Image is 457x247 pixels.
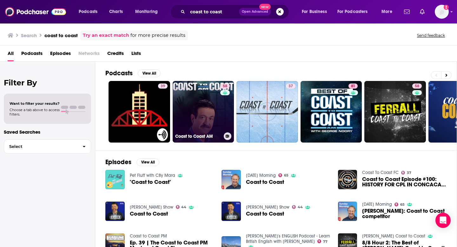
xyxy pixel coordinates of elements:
a: Pet Fluff with C8y Mara [130,173,175,178]
span: Logged in as megcassidy [435,5,449,19]
span: [PERSON_NAME]: Coast to Coast competitor [362,208,447,219]
a: 37 [401,171,411,175]
h3: Search [21,32,37,38]
span: 58 [223,83,227,90]
a: 44 [176,205,187,209]
h3: Coast to Coast AM [175,134,221,139]
button: View All [136,158,159,166]
span: for more precise results [130,32,185,39]
button: open menu [131,7,166,17]
a: 39 [109,81,170,143]
button: open menu [333,7,377,17]
a: Podcasts [21,48,43,61]
span: Monitoring [135,7,158,16]
img: Podchaser - Follow, Share and Rate Podcasts [5,6,66,18]
span: Open Advanced [242,10,268,13]
span: Want to filter your results? [10,101,60,106]
span: 77 [323,240,328,243]
span: 81 [351,83,355,90]
a: Luke's ENGLISH Podcast - Learn British English with Luke Thompson [246,233,330,244]
span: "Coast to Coast" [130,179,171,185]
span: 39 [161,83,165,90]
img: Coast to Coast [105,202,125,221]
button: Open AdvancedNew [239,8,271,16]
a: 58 [364,81,426,143]
img: Brodie Kane: Coast to Coast competitor [338,202,357,221]
div: Search podcasts, credits, & more... [176,4,295,19]
a: Try an exact match [83,32,129,39]
a: Mark Reardon Show [246,204,289,210]
input: Search podcasts, credits, & more... [188,7,239,17]
button: open menu [377,7,400,17]
a: Episodes [50,48,71,61]
img: "Coast to Coast" [105,170,125,189]
button: open menu [297,7,335,17]
img: Coast to Coast [222,202,241,221]
span: For Podcasters [337,7,368,16]
a: 81 [348,83,358,89]
a: 58 [220,83,230,89]
img: Coast to Coast [222,170,241,189]
span: 44 [181,206,186,209]
div: Open Intercom Messenger [435,213,451,228]
a: Show notifications dropdown [401,6,412,17]
a: Coast to Coast [246,179,284,185]
img: Coast to Coast Episode #100: HISTORY FOR CPL IN CONCACAF! (And Coast to Coast FC!) [338,170,357,189]
h2: Podcasts [105,69,133,77]
span: Networks [78,48,100,61]
span: More [381,7,392,16]
svg: Add a profile image [444,5,449,10]
span: Credits [107,48,124,61]
a: 81 [301,81,362,143]
a: All [8,48,14,61]
span: 37 [288,83,293,90]
a: Brodie Kane: Coast to Coast competitor [362,208,447,219]
a: 65 [278,173,288,177]
a: Coast to Coast Episode #100: HISTORY FOR CPL IN CONCACAF! (And Coast to Coast FC!) [362,177,447,187]
button: Send feedback [415,33,447,38]
a: PodcastsView All [105,69,161,77]
a: 37 [236,81,298,143]
h2: Episodes [105,158,131,166]
a: 65 [394,203,405,206]
button: View All [138,70,161,77]
a: Coast to Coast PM [130,233,167,239]
a: Show notifications dropdown [417,6,427,17]
a: Ferrall Coast to Coast [362,233,425,239]
a: Sunday Morning [362,202,392,207]
a: Sunday Morning [246,173,276,178]
button: open menu [74,7,106,17]
a: 44 [292,205,303,209]
a: EpisodesView All [105,158,159,166]
span: 65 [400,203,405,206]
span: Select [4,144,77,149]
span: 65 [284,174,288,177]
a: Charts [105,7,127,17]
a: Coast To Coast FC [362,170,399,175]
span: Choose a tab above to access filters. [10,108,60,117]
a: 37 [286,83,295,89]
a: Coast to Coast [130,211,168,217]
button: Show profile menu [435,5,449,19]
img: User Profile [435,5,449,19]
a: Mark Reardon Show [130,204,173,210]
a: Coast to Coast [246,211,284,217]
span: Podcasts [79,7,97,16]
span: Charts [109,7,123,16]
a: Lists [131,48,141,61]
